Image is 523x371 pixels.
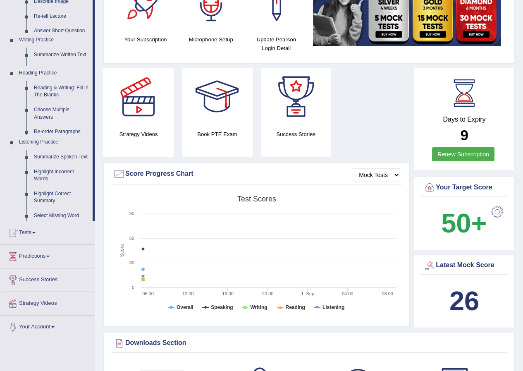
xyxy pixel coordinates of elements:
h4: Update Pearson Login Detail [248,35,305,53]
b: 26 [449,286,479,316]
tspan: Writing [250,304,267,310]
a: Re-tell Lecture [30,9,93,24]
tspan: Test scores [237,195,276,203]
tspan: Overall [177,304,193,310]
a: Write Essay [30,62,93,77]
a: Renew Subscription [432,147,494,161]
tspan: Speaking [211,304,233,310]
text: 0 [132,285,134,290]
text: 04:00 [342,291,353,296]
text: 30 [129,260,134,265]
a: Success Stories [0,268,95,289]
b: 50+ [441,208,487,238]
text: 90 [129,211,134,216]
a: Strategy Videos [0,292,95,313]
a: Writing Practice [15,33,93,48]
text: 16:00 [222,291,234,296]
div: Your Target Score [423,182,505,194]
text: 60 [129,236,134,241]
a: Summarize Spoken Text [30,150,93,165]
h4: Strategy Videos [103,130,174,139]
a: Choose Multiple Answers [30,103,93,124]
h4: Success Stories [261,130,331,139]
h4: Days to Expiry [423,116,505,123]
a: Re-order Paragraphs [30,124,93,139]
text: 12:00 [182,291,194,296]
text: 20:00 [262,291,274,296]
h4: Book PTE Exam [182,130,252,139]
div: Score Progress Chart [113,168,400,180]
div: Latest Mock Score [423,259,505,272]
text: 08:00 [382,291,393,296]
tspan: Listening [322,304,344,310]
h4: Your Subscription [117,35,174,44]
a: Highlight Incorrect Words [30,165,93,187]
a: Listening Practice [15,135,93,150]
a: Highlight Correct Summary [30,187,93,208]
tspan: Reading [286,304,305,310]
tspan: Score [119,244,125,257]
a: Tests [0,221,95,242]
a: Your Account [0,316,95,336]
a: Reading & Writing: Fill In The Blanks [30,81,93,103]
tspan: 1. Sep [301,291,314,296]
a: Select Missing Word [30,208,93,223]
text: 08:00 [142,291,154,296]
a: Summarize Written Text [30,48,93,62]
a: Answer Short Question [30,24,93,38]
div: Downloads Section [113,337,505,349]
a: Predictions [0,245,95,266]
h4: Microphone Setup [182,35,239,44]
a: Reading Practice [15,66,93,81]
b: 9 [460,127,468,143]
